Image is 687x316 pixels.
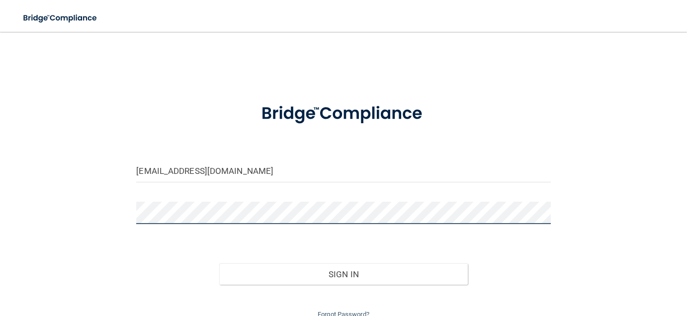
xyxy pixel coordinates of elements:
[15,8,106,28] img: bridge_compliance_login_screen.278c3ca4.svg
[244,91,443,136] img: bridge_compliance_login_screen.278c3ca4.svg
[515,245,675,285] iframe: Drift Widget Chat Controller
[136,160,550,182] input: Email
[219,263,468,285] button: Sign In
